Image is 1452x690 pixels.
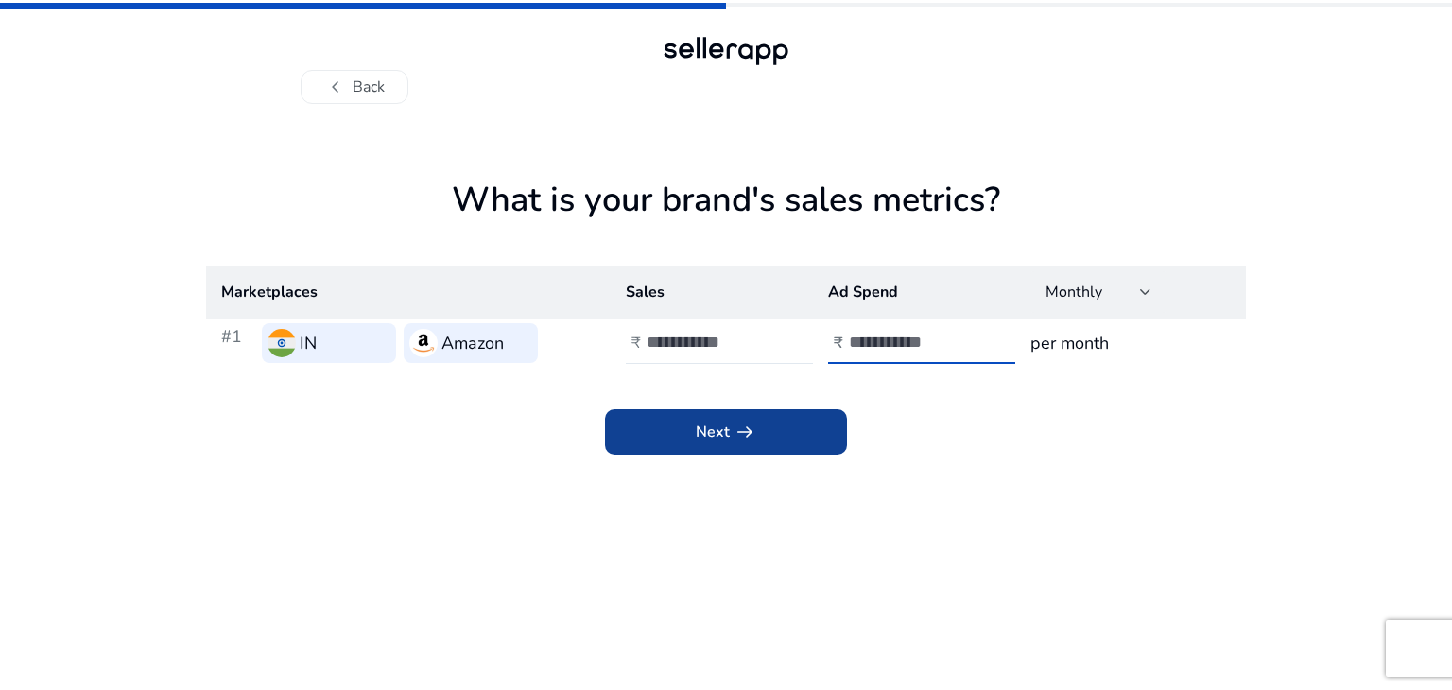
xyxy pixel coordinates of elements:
th: Sales [611,266,813,319]
h4: ₹ [834,335,843,353]
h3: Amazon [441,330,504,356]
img: in.svg [268,329,296,357]
span: Next [696,421,756,443]
span: Monthly [1046,282,1102,302]
h1: What is your brand's sales metrics? [206,180,1246,266]
h3: #1 [221,323,254,363]
h3: per month [1030,330,1231,356]
span: arrow_right_alt [734,421,756,443]
span: chevron_left [324,76,347,98]
th: Ad Spend [813,266,1015,319]
button: chevron_leftBack [301,70,408,104]
h4: ₹ [631,335,641,353]
h3: IN [300,330,317,356]
th: Marketplaces [206,266,611,319]
button: Nextarrow_right_alt [605,409,847,455]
